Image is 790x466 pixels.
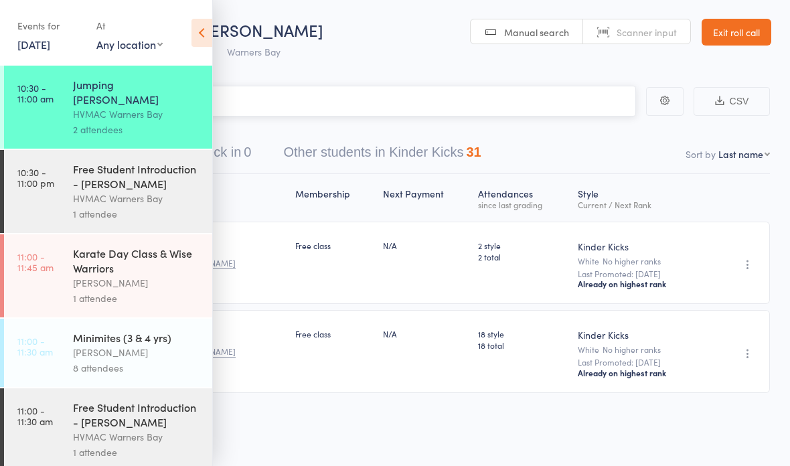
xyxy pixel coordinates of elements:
[617,25,677,39] span: Scanner input
[478,328,567,339] span: 18 style
[378,180,473,216] div: Next Payment
[578,269,699,279] small: Last Promoted: [DATE]
[572,180,704,216] div: Style
[4,234,212,317] a: 11:00 -11:45 amKarate Day Class & Wise Warriors[PERSON_NAME]1 attendee
[478,251,567,262] span: 2 total
[578,240,699,253] div: Kinder Kicks
[4,66,212,149] a: 10:30 -11:00 amJumping [PERSON_NAME]HVMAC Warners Bay2 attendees
[73,345,201,360] div: [PERSON_NAME]
[73,360,201,376] div: 8 attendees
[383,328,468,339] div: N/A
[578,200,699,209] div: Current / Next Rank
[73,429,201,445] div: HVMAC Warners Bay
[17,405,53,426] time: 11:00 - 11:30 am
[295,328,331,339] span: Free class
[17,37,50,52] a: [DATE]
[578,328,699,341] div: Kinder Kicks
[578,358,699,367] small: Last Promoted: [DATE]
[73,275,201,291] div: [PERSON_NAME]
[20,86,636,116] input: Search by name
[578,345,699,354] div: White
[73,122,201,137] div: 2 attendees
[290,180,378,216] div: Membership
[96,15,163,37] div: At
[578,368,699,378] div: Already on highest rank
[73,400,201,429] div: Free Student Introduction - [PERSON_NAME]
[129,19,323,41] span: Jumping [PERSON_NAME]
[73,161,201,191] div: Free Student Introduction - [PERSON_NAME]
[473,180,572,216] div: Atten­dances
[73,77,201,106] div: Jumping [PERSON_NAME]
[4,319,212,387] a: 11:00 -11:30 amMinimites (3 & 4 yrs)[PERSON_NAME]8 attendees
[17,15,83,37] div: Events for
[694,87,770,116] button: CSV
[73,445,201,460] div: 1 attendee
[96,37,163,52] div: Any location
[17,82,54,104] time: 10:30 - 11:00 am
[4,150,212,233] a: 10:30 -11:00 pmFree Student Introduction - [PERSON_NAME]HVMAC Warners Bay1 attendee
[702,19,771,46] a: Exit roll call
[283,138,481,173] button: Other students in Kinder Kicks31
[504,25,569,39] span: Manual search
[73,191,201,206] div: HVMAC Warners Bay
[227,45,281,58] span: Warners Bay
[478,240,567,251] span: 2 style
[466,145,481,159] div: 31
[73,206,201,222] div: 1 attendee
[244,145,251,159] div: 0
[578,256,699,265] div: White
[383,240,468,251] div: N/A
[73,106,201,122] div: HVMAC Warners Bay
[17,335,53,357] time: 11:00 - 11:30 am
[73,291,201,306] div: 1 attendee
[17,167,54,188] time: 10:30 - 11:00 pm
[718,147,763,161] div: Last name
[17,251,54,273] time: 11:00 - 11:45 am
[478,339,567,351] span: 18 total
[603,343,661,355] span: No higher ranks
[603,255,661,266] span: No higher ranks
[578,279,699,289] div: Already on highest rank
[686,147,716,161] label: Sort by
[73,330,201,345] div: Minimites (3 & 4 yrs)
[478,200,567,209] div: since last grading
[295,240,331,251] span: Free class
[73,246,201,275] div: Karate Day Class & Wise Warriors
